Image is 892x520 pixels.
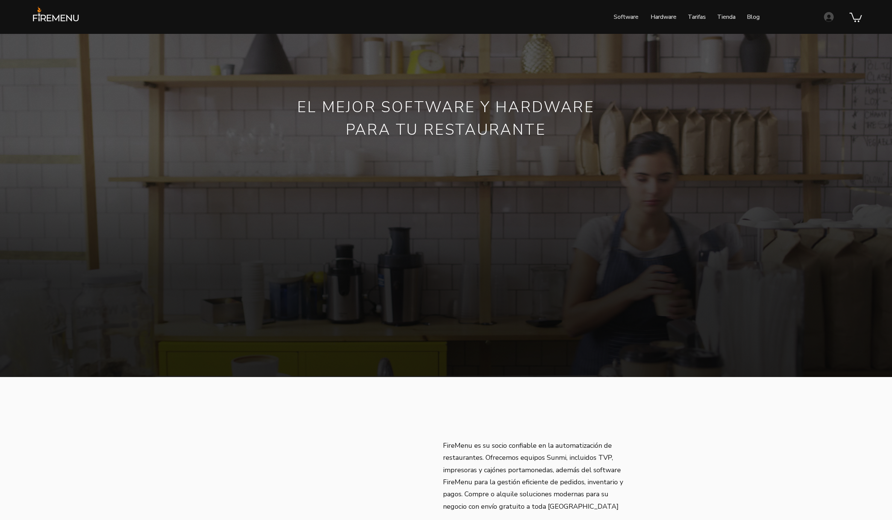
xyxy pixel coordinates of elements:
[644,8,682,26] a: Hardware
[682,8,711,26] a: Tarifas
[30,6,82,27] img: FireMenu logo
[647,8,680,26] p: Hardware
[711,8,741,26] a: Tienda
[713,8,739,26] p: Tienda
[684,8,710,26] p: Tarifas
[443,441,623,511] span: FireMenu es su socio confiable en la automatización de restaurantes. Ofrecemos equipos Sunmi, inc...
[608,8,644,26] a: Software
[743,8,763,26] p: Blog
[553,8,765,26] nav: Sitio
[741,8,765,26] a: Blog
[610,8,642,26] p: Software
[297,97,595,140] span: EL MEJOR SOFTWARE Y HARDWARE PARA TU RESTAURANTE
